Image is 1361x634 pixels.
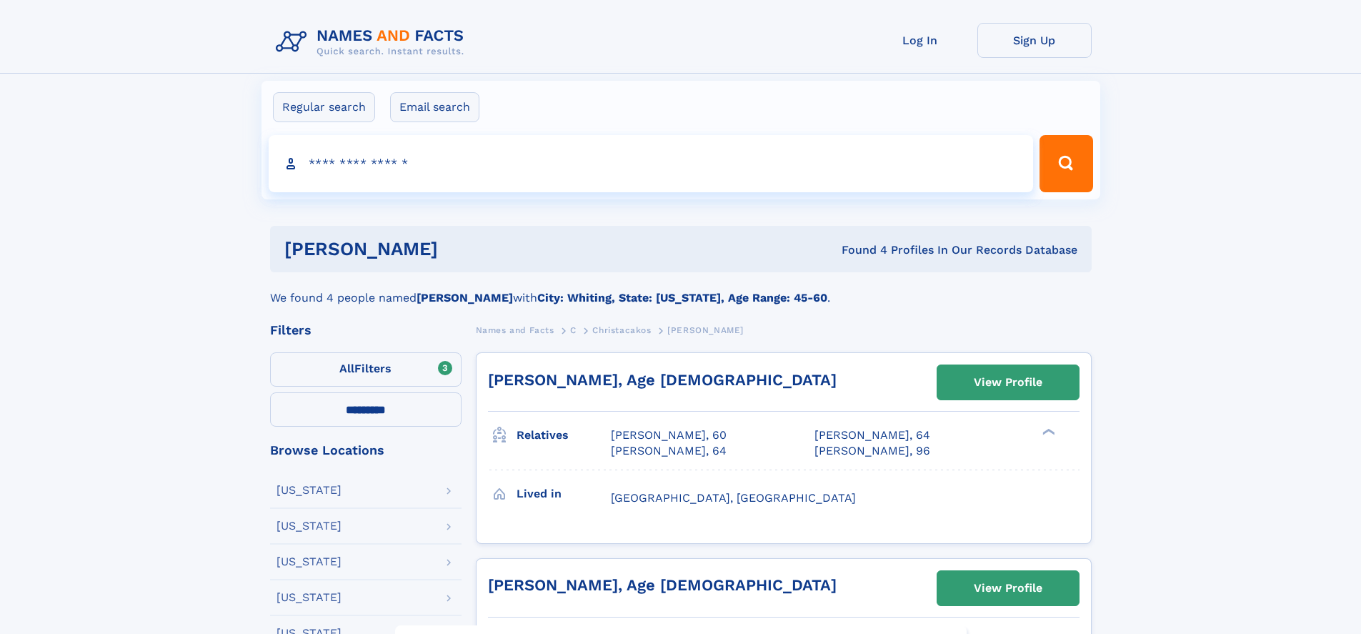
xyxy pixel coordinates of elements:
[276,592,342,603] div: [US_STATE]
[488,371,837,389] a: [PERSON_NAME], Age [DEMOGRAPHIC_DATA]
[270,444,462,457] div: Browse Locations
[276,556,342,568] div: [US_STATE]
[814,443,930,459] a: [PERSON_NAME], 96
[570,325,577,335] span: C
[977,23,1092,58] a: Sign Up
[937,571,1079,605] a: View Profile
[592,321,651,339] a: Christacakos
[611,491,856,505] span: [GEOGRAPHIC_DATA], [GEOGRAPHIC_DATA]
[390,92,479,122] label: Email search
[276,485,342,496] div: [US_STATE]
[639,242,1077,258] div: Found 4 Profiles In Our Records Database
[270,23,476,61] img: Logo Names and Facts
[517,423,611,447] h3: Relatives
[270,272,1092,307] div: We found 4 people named with .
[974,366,1042,399] div: View Profile
[863,23,977,58] a: Log In
[476,321,554,339] a: Names and Facts
[611,427,727,443] a: [PERSON_NAME], 60
[611,443,727,459] a: [PERSON_NAME], 64
[284,240,640,258] h1: [PERSON_NAME]
[488,576,837,594] a: [PERSON_NAME], Age [DEMOGRAPHIC_DATA]
[814,427,930,443] a: [PERSON_NAME], 64
[276,520,342,532] div: [US_STATE]
[417,291,513,304] b: [PERSON_NAME]
[937,365,1079,400] a: View Profile
[592,325,651,335] span: Christacakos
[273,92,375,122] label: Regular search
[270,324,462,337] div: Filters
[269,135,1034,192] input: search input
[974,572,1042,605] div: View Profile
[339,362,354,375] span: All
[667,325,744,335] span: [PERSON_NAME]
[517,482,611,506] h3: Lived in
[1039,427,1056,437] div: ❯
[537,291,827,304] b: City: Whiting, State: [US_STATE], Age Range: 45-60
[270,352,462,387] label: Filters
[1040,135,1092,192] button: Search Button
[570,321,577,339] a: C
